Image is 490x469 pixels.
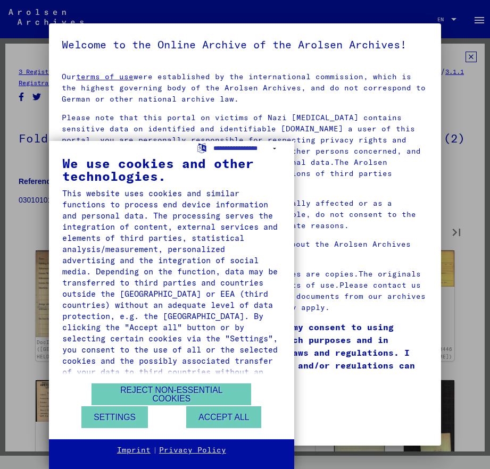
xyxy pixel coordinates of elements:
button: Reject non-essential cookies [92,383,251,405]
a: Imprint [117,445,151,456]
div: We use cookies and other technologies. [62,157,281,182]
button: Accept all [186,406,261,428]
button: Settings [81,406,148,428]
div: This website uses cookies and similar functions to process end device information and personal da... [62,188,281,389]
a: Privacy Policy [159,445,226,456]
